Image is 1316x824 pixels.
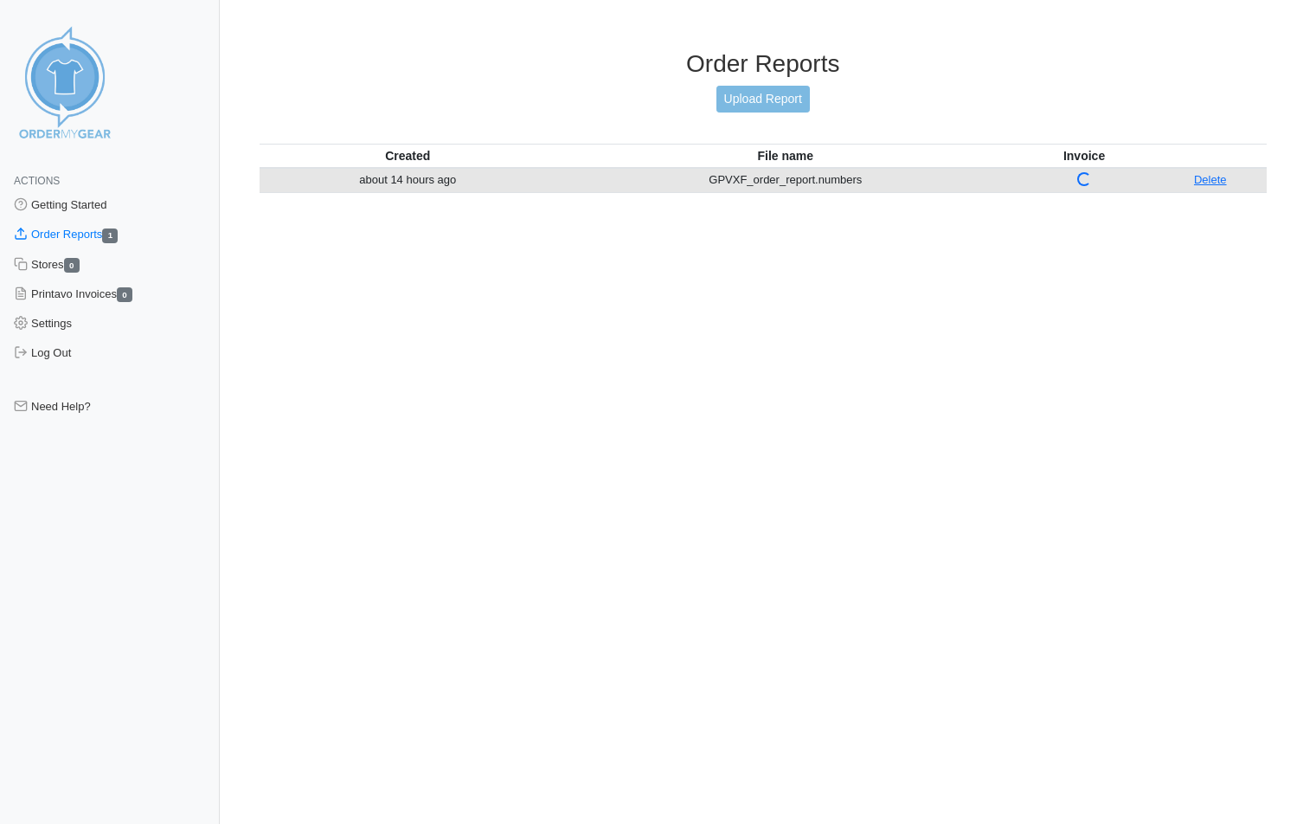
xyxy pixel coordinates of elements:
[64,258,80,273] span: 0
[260,144,557,168] th: Created
[260,168,557,193] td: about 14 hours ago
[14,175,60,187] span: Actions
[556,168,1015,193] td: GPVXF_order_report.numbers
[716,86,810,113] a: Upload Report
[117,287,132,302] span: 0
[260,49,1268,79] h3: Order Reports
[1194,173,1227,186] a: Delete
[556,144,1015,168] th: File name
[1015,144,1154,168] th: Invoice
[102,229,118,243] span: 1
